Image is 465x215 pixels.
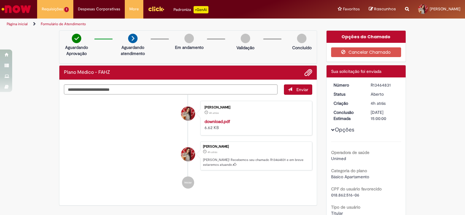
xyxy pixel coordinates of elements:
p: [PERSON_NAME]! Recebemos seu chamado R13464831 e em breve estaremos atuando. [203,158,309,167]
img: arrow-next.png [128,34,138,43]
time: 30/08/2025 10:45:48 [209,111,219,115]
div: Aberto [371,91,399,97]
b: Operadora de saúde [331,150,369,155]
span: More [129,6,139,12]
span: Rascunhos [374,6,396,12]
div: Opções do Chamado [327,31,406,43]
b: Categoria do plano [331,168,367,173]
p: Aguardando atendimento [118,44,148,56]
span: 1 [64,7,69,12]
a: Rascunhos [369,6,396,12]
span: Despesas Corporativas [78,6,120,12]
div: Paula Monik Araujo Soares [181,107,195,121]
p: +GenAi [194,6,208,13]
p: Aguardando Aprovação [62,44,91,56]
li: Paula Monik Araujo Soares [64,142,312,171]
h2: Plano Médico - FAHZ Histórico de tíquete [64,70,110,75]
span: Enviar [296,87,308,92]
button: Enviar [284,84,312,95]
div: [DATE] 15:00:00 [371,109,399,121]
textarea: Digite sua mensagem aqui... [64,84,278,95]
a: Página inicial [7,22,28,26]
span: Requisições [42,6,63,12]
span: 4h atrás [209,111,219,115]
button: Adicionar anexos [304,69,312,77]
div: Padroniza [173,6,208,13]
span: Sua solicitação foi enviada [331,69,381,74]
div: [PERSON_NAME] [205,106,306,109]
time: 30/08/2025 10:50:35 [208,150,217,154]
img: ServiceNow [1,3,32,15]
p: Concluído [292,45,312,51]
div: 30/08/2025 10:50:35 [371,100,399,106]
time: 30/08/2025 10:50:35 [371,101,386,106]
img: click_logo_yellow_360x200.png [148,4,164,13]
dt: Número [329,82,366,88]
a: download.pdf [205,119,230,124]
span: Favoritos [343,6,360,12]
a: Formulário de Atendimento [41,22,86,26]
span: 4h atrás [208,150,217,154]
span: 018.862.516-06 [331,192,359,198]
button: Cancelar Chamado [331,47,401,57]
img: img-circle-grey.png [184,34,194,43]
span: [PERSON_NAME] [430,6,460,12]
span: 4h atrás [371,101,386,106]
div: [PERSON_NAME] [203,145,309,148]
img: img-circle-grey.png [297,34,306,43]
p: Em andamento [175,44,204,50]
ul: Trilhas de página [5,19,306,30]
img: img-circle-grey.png [241,34,250,43]
dt: Status [329,91,366,97]
span: Unimed [331,156,346,161]
b: Tipo de usuário [331,204,360,210]
div: R13464831 [371,82,399,88]
ul: Histórico de tíquete [64,95,312,195]
div: 6.62 KB [205,118,306,131]
dt: Conclusão Estimada [329,109,366,121]
div: Paula Monik Araujo Soares [181,147,195,161]
p: Validação [236,45,254,51]
img: check-circle-green.png [72,34,81,43]
b: CPF do usuário favorecido [331,186,382,192]
dt: Criação [329,100,366,106]
span: Básico Apartamento [331,174,369,179]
